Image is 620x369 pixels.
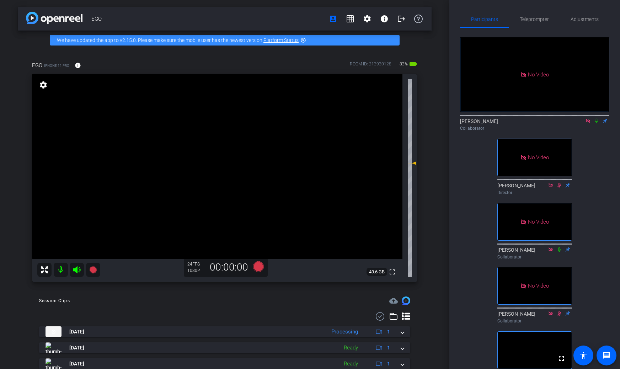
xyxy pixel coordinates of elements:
[557,354,566,363] mat-icon: fullscreen
[187,261,205,267] div: 24
[402,296,410,305] img: Session clips
[399,58,409,70] span: 83%
[409,60,417,68] mat-icon: battery_std
[602,351,611,360] mat-icon: message
[528,71,549,77] span: No Video
[520,17,549,22] span: Teleprompter
[44,63,69,68] span: iPhone 11 Pro
[46,358,62,369] img: thumb-nail
[380,15,389,23] mat-icon: info
[46,342,62,353] img: thumb-nail
[388,268,396,276] mat-icon: fullscreen
[75,62,81,69] mat-icon: info
[497,254,572,260] div: Collaborator
[528,218,549,225] span: No Video
[39,326,410,337] mat-expansion-panel-header: thumb-nail[DATE]Processing1
[187,268,205,273] div: 1080P
[497,310,572,324] div: [PERSON_NAME]
[340,344,362,352] div: Ready
[300,37,306,43] mat-icon: highlight_off
[39,297,70,304] div: Session Clips
[350,61,391,71] div: ROOM ID: 213930128
[571,17,599,22] span: Adjustments
[389,296,398,305] mat-icon: cloud_upload
[389,296,398,305] span: Destinations for your clips
[205,261,253,273] div: 00:00:00
[69,328,84,336] span: [DATE]
[26,12,82,24] img: app-logo
[263,37,299,43] a: Platform Status
[91,12,325,26] span: EGO
[367,268,387,276] span: 49.6 GB
[50,35,400,46] div: We have updated the app to v2.15.0. Please make sure the mobile user has the newest version.
[346,15,354,23] mat-icon: grid_on
[32,61,42,69] span: EGO
[397,15,406,23] mat-icon: logout
[460,118,609,132] div: [PERSON_NAME]
[579,351,588,360] mat-icon: accessibility
[38,81,48,89] mat-icon: settings
[497,246,572,260] div: [PERSON_NAME]
[387,328,390,336] span: 1
[387,344,390,352] span: 1
[46,326,62,337] img: thumb-nail
[528,154,549,161] span: No Video
[340,360,362,368] div: Ready
[39,342,410,353] mat-expansion-panel-header: thumb-nail[DATE]Ready1
[497,182,572,196] div: [PERSON_NAME]
[460,125,609,132] div: Collaborator
[69,344,84,352] span: [DATE]
[387,360,390,368] span: 1
[471,17,498,22] span: Participants
[69,360,84,368] span: [DATE]
[363,15,372,23] mat-icon: settings
[39,358,410,369] mat-expansion-panel-header: thumb-nail[DATE]Ready1
[408,159,416,167] mat-icon: 3 dB
[497,318,572,324] div: Collaborator
[192,262,200,267] span: FPS
[497,189,572,196] div: Director
[328,328,362,336] div: Processing
[329,15,337,23] mat-icon: account_box
[528,283,549,289] span: No Video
